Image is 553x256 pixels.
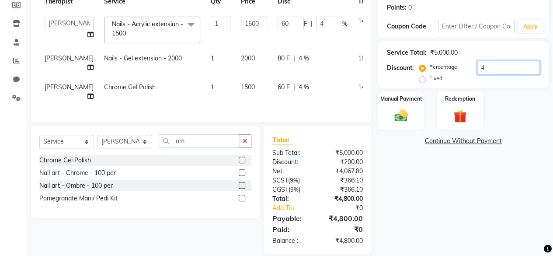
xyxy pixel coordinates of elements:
[387,22,438,31] div: Coupon Code
[266,176,318,185] div: ( )
[241,54,255,62] span: 2000
[358,83,372,91] span: 1440
[317,236,369,245] div: ₹4,800.00
[278,54,290,63] span: 80 F
[272,176,288,184] span: SGST
[299,54,309,63] span: 4 %
[272,135,292,144] span: Total
[326,203,369,213] div: ₹0
[387,63,414,73] div: Discount:
[317,213,369,224] div: ₹4,800.00
[342,19,348,28] span: %
[278,83,290,92] span: 60 F
[358,54,372,62] span: 1920
[317,224,369,235] div: ₹0
[211,83,214,91] span: 1
[317,158,369,167] div: ₹200.00
[266,158,318,167] div: Discount:
[311,19,313,28] span: |
[293,54,295,63] span: |
[387,3,407,12] div: Points:
[449,108,471,124] img: _gift.svg
[438,20,515,33] input: Enter Offer / Coupon Code
[430,48,458,57] div: ₹5,000.00
[266,194,318,203] div: Total:
[445,95,475,103] label: Redemption
[317,185,369,194] div: ₹366.10
[112,20,183,37] span: Nails - Acrylic extension - 1500
[104,54,182,62] span: Nails - Gel extension - 2000
[126,29,130,37] a: x
[518,20,543,33] button: Apply
[290,186,299,193] span: 9%
[45,54,94,62] span: [PERSON_NAME]
[211,54,214,62] span: 1
[266,224,318,235] div: Paid:
[304,19,307,28] span: F
[358,17,372,25] span: 1440
[266,148,318,158] div: Sub Total:
[39,194,118,203] div: Pomegranate Mani/ Pedi Kit
[272,186,289,193] span: CGST
[299,83,309,92] span: 4 %
[317,176,369,185] div: ₹366.10
[266,203,326,213] a: Add Tip
[429,63,457,71] label: Percentage
[39,168,116,178] div: Nail art - Chrome - 100 per
[159,134,239,148] input: Search or Scan
[266,213,318,224] div: Payable:
[317,148,369,158] div: ₹5,000.00
[408,3,412,12] div: 0
[266,185,318,194] div: ( )
[104,83,156,91] span: Chrome Gel Polish
[390,108,412,123] img: _cash.svg
[39,156,91,165] div: Chrome Gel Polish
[387,48,427,57] div: Service Total:
[380,95,422,103] label: Manual Payment
[241,83,255,91] span: 1500
[317,194,369,203] div: ₹4,800.00
[39,181,113,190] div: Nail art - Ombre - 100 per
[45,83,94,91] span: [PERSON_NAME]
[380,137,547,146] a: Continue Without Payment
[429,74,442,82] label: Fixed
[266,236,318,245] div: Balance :
[293,83,295,92] span: |
[290,177,298,184] span: 9%
[266,167,318,176] div: Net:
[317,167,369,176] div: ₹4,067.80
